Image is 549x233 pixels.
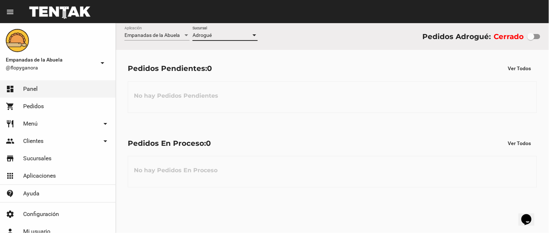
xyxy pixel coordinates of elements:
span: Ayuda [23,190,39,197]
mat-icon: contact_support [6,189,14,198]
iframe: chat widget [519,204,542,226]
mat-icon: settings [6,210,14,219]
mat-icon: arrow_drop_down [98,59,107,67]
span: Clientes [23,137,43,145]
mat-icon: dashboard [6,85,14,93]
span: @flopyganora [6,64,95,71]
mat-icon: apps [6,171,14,180]
mat-icon: people [6,137,14,145]
mat-icon: arrow_drop_down [101,119,110,128]
span: Pedidos [23,103,44,110]
span: Ver Todos [508,140,531,146]
mat-icon: arrow_drop_down [101,137,110,145]
span: Configuración [23,211,59,218]
mat-icon: restaurant [6,119,14,128]
img: f0136945-ed32-4f7c-91e3-a375bc4bb2c5.png [6,29,29,52]
div: Pedidos En Proceso: [128,137,211,149]
span: Panel [23,85,38,93]
div: Pedidos Pendientes: [128,63,212,74]
mat-icon: menu [6,8,14,16]
span: Sucursales [23,155,51,162]
button: Ver Todos [502,62,537,75]
span: Aplicaciones [23,172,56,179]
button: Ver Todos [502,137,537,150]
mat-icon: shopping_cart [6,102,14,111]
span: Empanadas de la Abuela [124,32,180,38]
span: 0 [207,64,212,73]
mat-icon: store [6,154,14,163]
span: Adrogué [193,32,212,38]
span: Menú [23,120,38,127]
span: 0 [206,139,211,148]
h3: No hay Pedidos Pendientes [128,85,224,107]
h3: No hay Pedidos En Proceso [128,160,223,181]
div: Pedidos Adrogué: [422,31,491,42]
label: Cerrado [494,31,524,42]
span: Empanadas de la Abuela [6,55,95,64]
span: Ver Todos [508,65,531,71]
